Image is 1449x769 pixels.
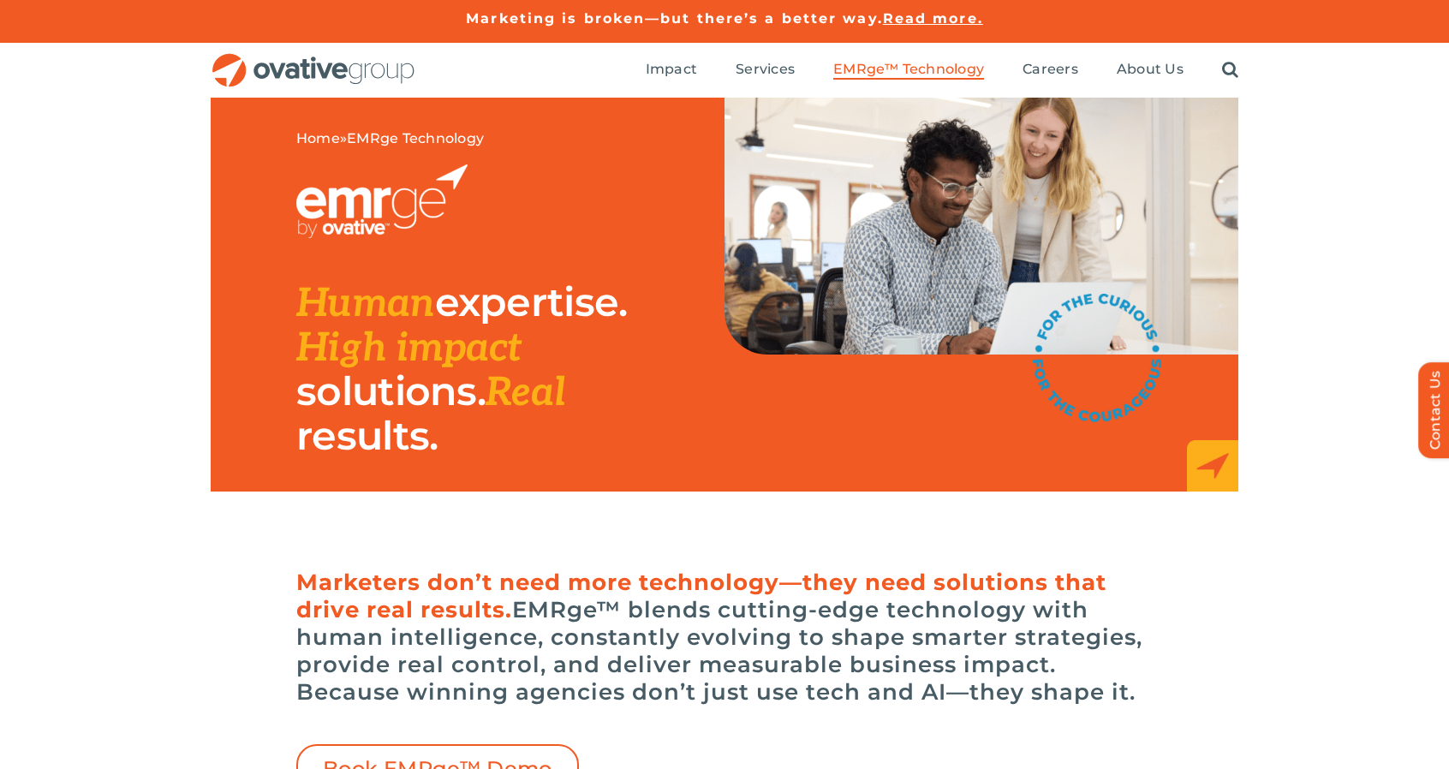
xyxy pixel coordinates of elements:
[1023,61,1078,78] span: Careers
[833,61,984,80] a: EMRge™ Technology
[296,130,340,146] a: Home
[296,367,486,415] span: solutions.
[296,569,1153,706] h6: EMRge™ blends cutting-edge technology with human intelligence, constantly evolving to shape smart...
[296,164,468,238] img: EMRGE_RGB_wht
[724,98,1238,355] img: EMRge Landing Page Header Image
[211,51,416,68] a: OG_Full_horizontal_RGB
[296,280,435,328] span: Human
[736,61,795,78] span: Services
[883,10,983,27] a: Read more.
[1023,61,1078,80] a: Careers
[1117,61,1184,78] span: About Us
[466,10,883,27] a: Marketing is broken—but there’s a better way.
[296,569,1106,623] span: Marketers don’t need more technology—they need solutions that drive real results.
[347,130,484,146] span: EMRge Technology
[296,325,522,373] span: High impact
[1187,440,1238,492] img: EMRge_HomePage_Elements_Arrow Box
[646,43,1238,98] nav: Menu
[296,411,438,460] span: results.
[833,61,984,78] span: EMRge™ Technology
[296,130,484,147] span: »
[1117,61,1184,80] a: About Us
[736,61,795,80] a: Services
[646,61,697,80] a: Impact
[646,61,697,78] span: Impact
[435,277,628,326] span: expertise.
[1222,61,1238,80] a: Search
[486,369,565,417] span: Real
